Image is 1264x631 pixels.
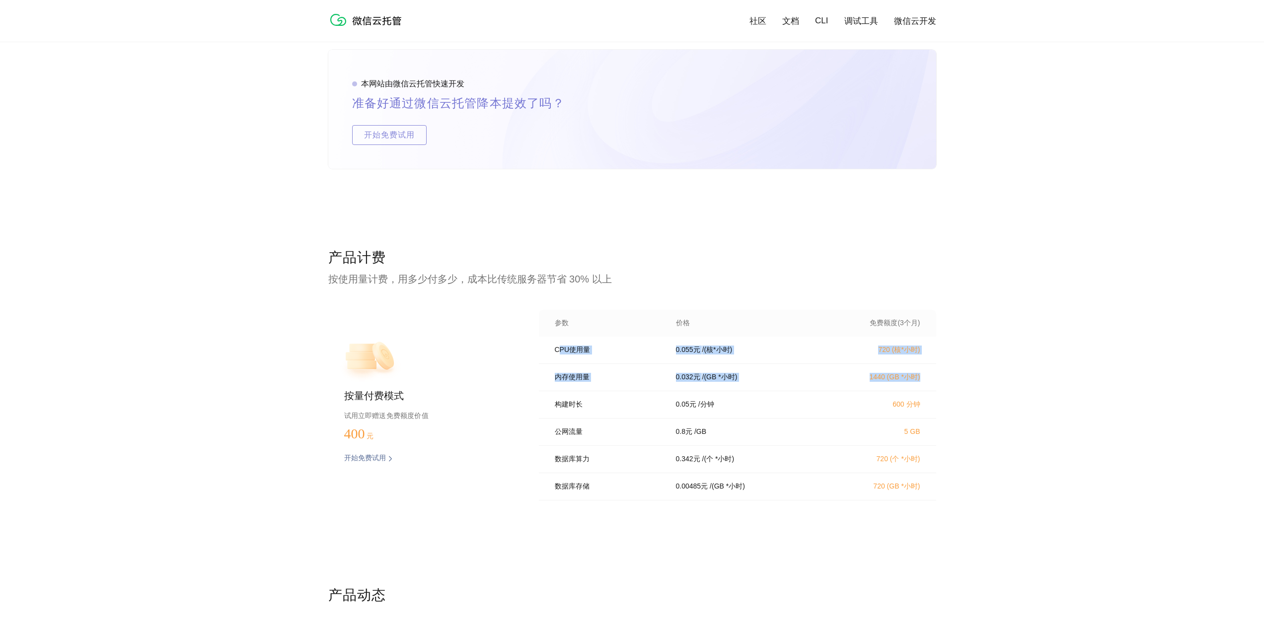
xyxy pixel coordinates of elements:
p: 0.032 元 [676,373,700,382]
a: 微信云开发 [894,15,936,27]
p: 产品动态 [328,586,936,606]
p: 内存使用量 [555,373,662,382]
p: 720 (核*小时) [833,346,920,354]
p: 开始免费试用 [344,454,386,464]
a: 社区 [749,15,766,27]
a: 调试工具 [844,15,878,27]
p: 参数 [555,319,662,328]
p: 价格 [676,319,690,328]
p: 数据库算力 [555,455,662,464]
a: CLI [815,16,828,26]
p: / 分钟 [698,400,714,409]
p: 按量付费模式 [344,389,507,403]
p: / GB [694,427,706,436]
p: 数据库存储 [555,482,662,491]
p: 0.00485 元 [676,482,708,491]
p: 免费额度(3个月) [833,319,920,328]
a: 微信云托管 [328,23,408,31]
p: 720 (个 *小时) [833,455,920,464]
img: 微信云托管 [328,10,408,30]
span: 元 [367,432,373,440]
p: 试用立即赠送免费额度价值 [344,409,507,422]
p: 按使用量计费，用多少付多少，成本比传统服务器节省 30% 以上 [328,272,936,286]
p: / (GB *小时) [702,373,738,382]
span: 开始免费试用 [353,125,426,145]
p: 公网流量 [555,427,662,436]
p: 400 [344,426,394,442]
p: 0.342 元 [676,455,700,464]
p: CPU使用量 [555,346,662,354]
p: 0.05 元 [676,400,696,409]
p: 720 (GB *小时) [833,482,920,491]
p: / (个 *小时) [702,455,735,464]
p: 本网站由微信云托管快速开发 [361,79,464,89]
p: / (GB *小时) [710,482,745,491]
p: 0.8 元 [676,427,692,436]
a: 文档 [782,15,799,27]
p: 准备好通过微信云托管降本提效了吗？ [352,93,589,113]
p: 产品计费 [328,248,936,268]
p: 1440 (GB *小时) [833,373,920,382]
p: 0.055 元 [676,346,700,354]
p: / (核*小时) [702,346,733,354]
p: 5 GB [833,427,920,435]
p: 600 分钟 [833,400,920,409]
p: 构建时长 [555,400,662,409]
